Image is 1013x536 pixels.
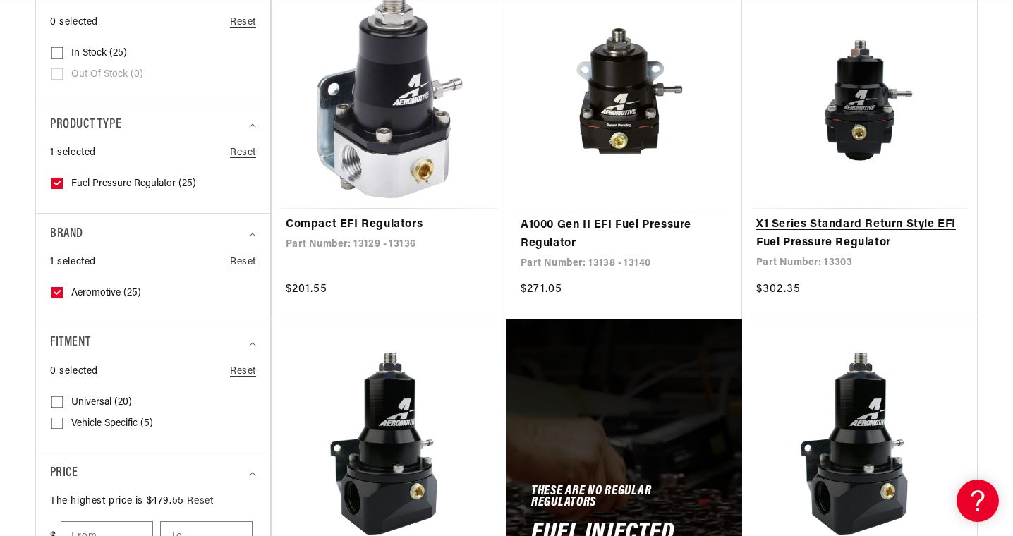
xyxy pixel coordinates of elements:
span: Aeromotive (25) [71,287,141,300]
span: 1 selected [50,255,96,270]
span: 0 selected [50,15,98,30]
span: Fuel Pressure Regulator (25) [71,178,196,190]
a: Reset [230,255,256,270]
a: Reset [230,364,256,379]
span: Product type [50,115,121,135]
span: Fitment [50,333,90,353]
a: A1000 Gen II EFI Fuel Pressure Regulator [521,217,728,252]
span: 1 selected [50,145,96,161]
span: In stock (25) [71,47,127,60]
span: Brand [50,224,83,245]
summary: Fitment (0 selected) [50,322,256,364]
span: Price [50,464,78,483]
h5: These Are No Regular Regulators [531,487,717,509]
summary: Product type (1 selected) [50,104,256,146]
a: Reset [230,15,256,30]
span: Out of stock (0) [71,68,143,81]
a: Reset [230,145,256,161]
a: X1 Series Standard Return Style EFI Fuel Pressure Regulator [756,216,963,252]
span: Universal (20) [71,396,132,409]
summary: Price [50,453,256,494]
span: 0 selected [50,364,98,379]
summary: Brand (1 selected) [50,214,256,255]
a: Reset [187,494,213,509]
span: Vehicle Specific (5) [71,418,153,430]
span: The highest price is $479.55 [50,496,184,506]
a: Compact EFI Regulators [286,216,492,234]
